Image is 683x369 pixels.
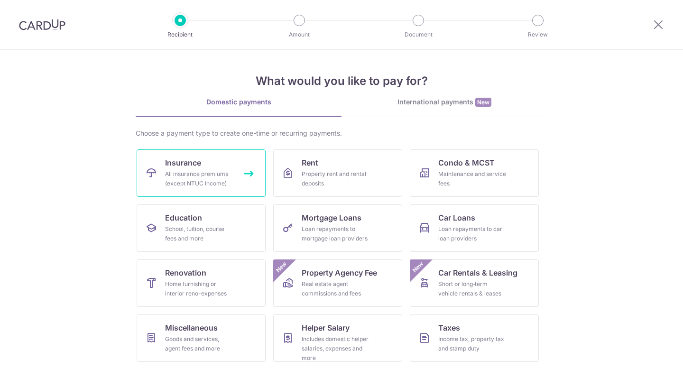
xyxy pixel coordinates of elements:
div: Real estate agent commissions and fees [302,279,370,298]
span: Car Loans [438,212,475,223]
p: Document [383,30,453,39]
span: Condo & MCST [438,157,495,168]
div: Choose a payment type to create one-time or recurring payments. [136,129,547,138]
div: Loan repayments to mortgage loan providers [302,224,370,243]
div: Maintenance and service fees [438,169,507,188]
span: New [475,98,491,107]
span: Property Agency Fee [302,267,377,278]
div: Domestic payments [136,97,341,107]
div: School, tuition, course fees and more [165,224,233,243]
a: Helper SalaryIncludes domestic helper salaries, expenses and more [273,314,402,362]
span: Taxes [438,322,460,333]
img: CardUp [19,19,65,30]
span: New [274,259,289,275]
div: Property rent and rental deposits [302,169,370,188]
a: Property Agency FeeReal estate agent commissions and feesNew [273,259,402,307]
a: InsuranceAll insurance premiums (except NTUC Income) [137,149,266,197]
span: New [410,259,426,275]
div: Short or long‑term vehicle rentals & leases [438,279,507,298]
div: All insurance premiums (except NTUC Income) [165,169,233,188]
div: International payments [341,97,547,107]
a: MiscellaneousGoods and services, agent fees and more [137,314,266,362]
div: Includes domestic helper salaries, expenses and more [302,334,370,363]
span: Miscellaneous [165,322,218,333]
a: EducationSchool, tuition, course fees and more [137,204,266,252]
a: Car Rentals & LeasingShort or long‑term vehicle rentals & leasesNew [410,259,539,307]
div: Loan repayments to car loan providers [438,224,507,243]
h4: What would you like to pay for? [136,73,547,90]
span: Education [165,212,202,223]
a: Mortgage LoansLoan repayments to mortgage loan providers [273,204,402,252]
span: Helper Salary [302,322,350,333]
span: Insurance [165,157,201,168]
p: Amount [264,30,334,39]
span: Mortgage Loans [302,212,361,223]
p: Recipient [145,30,215,39]
a: RenovationHome furnishing or interior reno-expenses [137,259,266,307]
div: Home furnishing or interior reno-expenses [165,279,233,298]
div: Income tax, property tax and stamp duty [438,334,507,353]
span: Renovation [165,267,206,278]
div: Goods and services, agent fees and more [165,334,233,353]
a: RentProperty rent and rental deposits [273,149,402,197]
a: TaxesIncome tax, property tax and stamp duty [410,314,539,362]
span: Car Rentals & Leasing [438,267,517,278]
p: Review [503,30,573,39]
a: Car LoansLoan repayments to car loan providers [410,204,539,252]
a: Condo & MCSTMaintenance and service fees [410,149,539,197]
span: Rent [302,157,318,168]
